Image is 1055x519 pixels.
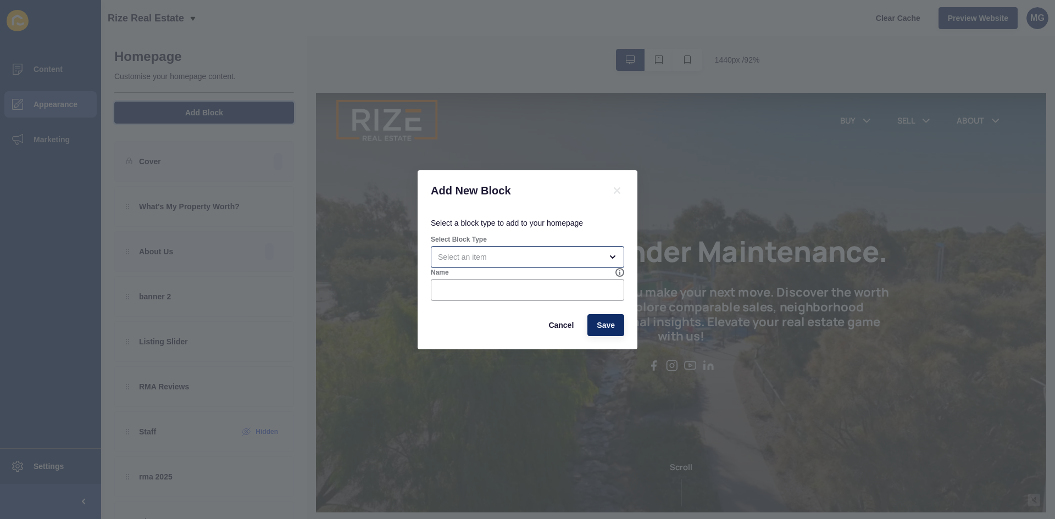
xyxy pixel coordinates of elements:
[166,208,625,271] h2: Rize Real Estate. Helping you make your next move. Discover the worth of your property and explor...
[431,246,624,268] div: open menu
[431,211,624,235] p: Select a block type to add to your homepage
[431,268,449,277] label: Name
[587,314,624,336] button: Save
[22,5,132,55] img: Company logo
[630,24,649,37] a: SELL
[4,399,787,448] div: Scroll
[548,320,574,331] span: Cancel
[539,314,583,336] button: Cancel
[431,183,597,198] h1: Add New Block
[172,153,620,190] h1: *Website Under Maintenance.
[568,24,585,37] a: BUY
[597,320,615,331] span: Save
[431,235,487,244] label: Select Block Type
[694,24,724,37] a: ABOUT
